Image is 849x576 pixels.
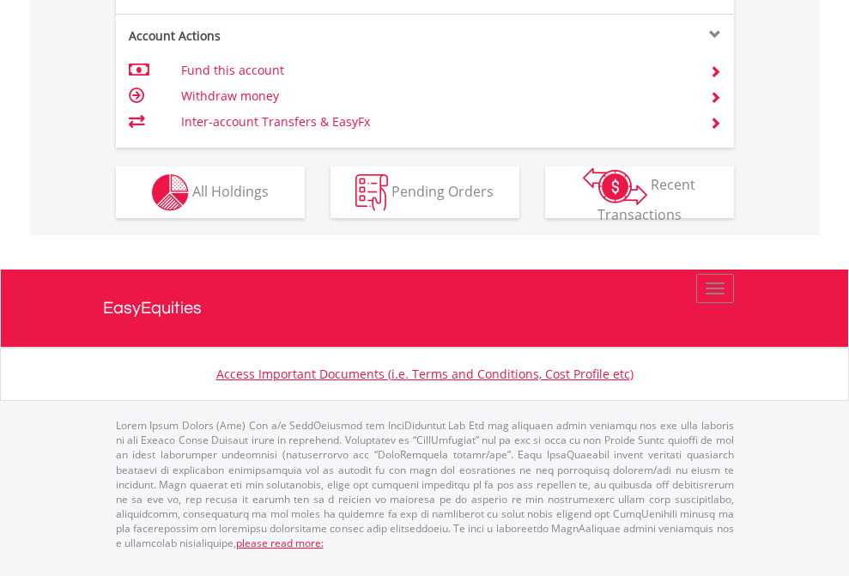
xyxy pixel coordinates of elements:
[116,418,734,550] p: Lorem Ipsum Dolors (Ame) Con a/e SeddOeiusmod tem InciDiduntut Lab Etd mag aliquaen admin veniamq...
[116,167,305,218] button: All Holdings
[103,270,747,347] a: EasyEquities
[116,27,425,45] div: Account Actions
[355,174,388,211] img: pending_instructions-wht.png
[545,167,734,218] button: Recent Transactions
[152,174,189,211] img: holdings-wht.png
[391,181,494,200] span: Pending Orders
[331,167,519,218] button: Pending Orders
[216,366,634,382] a: Access Important Documents (i.e. Terms and Conditions, Cost Profile etc)
[181,109,688,135] td: Inter-account Transfers & EasyFx
[181,58,688,83] td: Fund this account
[583,167,647,205] img: transactions-zar-wht.png
[236,536,324,550] a: please read more:
[181,83,688,109] td: Withdraw money
[192,181,269,200] span: All Holdings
